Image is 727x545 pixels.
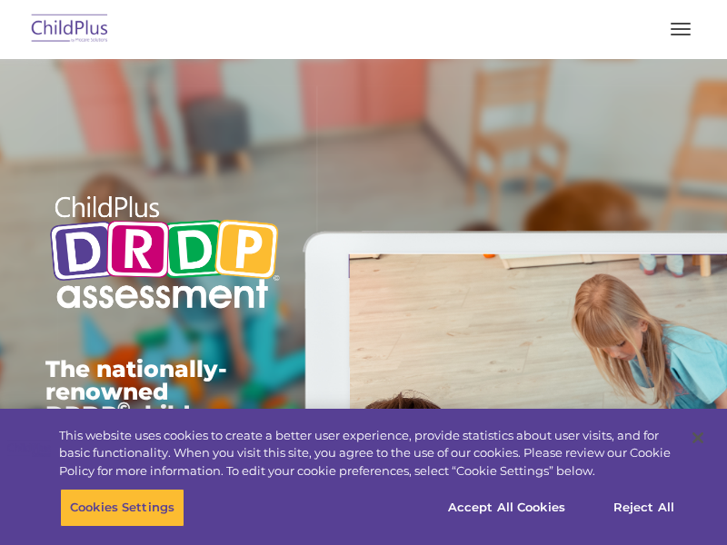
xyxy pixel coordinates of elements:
[59,427,676,481] div: This website uses cookies to create a better user experience, provide statistics about user visit...
[587,489,701,527] button: Reject All
[678,418,718,458] button: Close
[27,8,113,51] img: ChildPlus by Procare Solutions
[45,182,284,326] img: Copyright - DRDP Logo Light
[45,355,274,496] span: The nationally-renowned DRDP child assessment is now available in ChildPlus.
[438,489,575,527] button: Accept All Cookies
[60,489,184,527] button: Cookies Settings
[117,398,131,419] sup: ©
